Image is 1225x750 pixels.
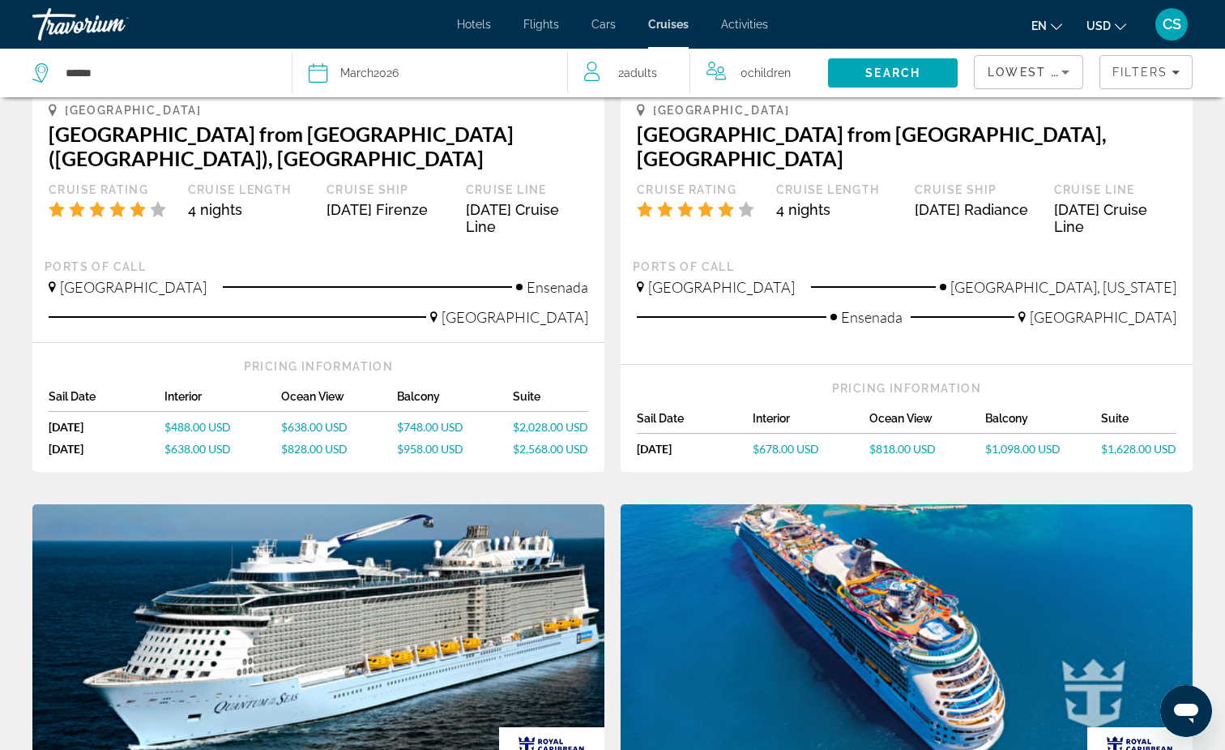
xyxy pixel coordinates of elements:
span: Ensenada [527,278,588,296]
button: Search [828,58,958,88]
div: Cruise Length [188,182,311,197]
span: $958.00 USD [397,442,463,456]
a: Activities [721,18,768,31]
a: Cruises [648,18,689,31]
a: $748.00 USD [397,420,513,434]
mat-select: Sort by [988,62,1069,82]
span: USD [1086,19,1111,32]
div: [DATE] [49,442,164,456]
span: Search [865,66,920,79]
a: $1,098.00 USD [985,442,1101,456]
a: $638.00 USD [281,420,397,434]
a: $2,568.00 USD [513,442,588,456]
span: Filters [1112,66,1167,79]
span: [GEOGRAPHIC_DATA], [US_STATE] [950,278,1176,296]
button: Change language [1031,14,1062,37]
div: Interior [164,390,280,412]
h3: [GEOGRAPHIC_DATA] from [GEOGRAPHIC_DATA], [GEOGRAPHIC_DATA] [637,122,1176,170]
a: $2,028.00 USD [513,420,588,434]
div: Suite [513,390,588,412]
button: Select cruise date [309,49,552,97]
span: $828.00 USD [281,442,348,456]
div: Ocean View [869,412,985,434]
a: $818.00 USD [869,442,985,456]
span: $678.00 USD [753,442,819,456]
div: Sail Date [49,390,164,412]
div: Balcony [985,412,1101,434]
div: 2026 [340,62,399,84]
a: Travorium [32,3,194,45]
div: Cruise Ship [915,182,1038,197]
span: $638.00 USD [164,442,231,456]
span: [GEOGRAPHIC_DATA] [65,104,202,117]
span: CS [1163,16,1181,32]
span: Ensenada [841,308,903,326]
a: $828.00 USD [281,442,397,456]
span: Children [748,66,791,79]
span: [GEOGRAPHIC_DATA] [653,104,790,117]
button: Filters [1099,55,1193,89]
span: [GEOGRAPHIC_DATA] [648,278,795,296]
div: 4 nights [188,201,311,218]
div: Cruise Ship [327,182,450,197]
span: [GEOGRAPHIC_DATA] [60,278,207,296]
h3: [GEOGRAPHIC_DATA] from [GEOGRAPHIC_DATA] ([GEOGRAPHIC_DATA]), [GEOGRAPHIC_DATA] [49,122,588,170]
a: Cars [591,18,616,31]
div: 4 nights [776,201,899,218]
div: [DATE] Radiance [915,201,1038,218]
div: [DATE] Cruise Line [1054,201,1177,235]
div: Ocean View [281,390,397,412]
button: User Menu [1150,7,1193,41]
iframe: Button to launch messaging window [1160,685,1212,737]
span: Lowest Price [988,66,1091,79]
div: Pricing Information [49,359,588,374]
div: Balcony [397,390,513,412]
div: Cruise Rating [637,182,760,197]
div: [DATE] [49,420,164,434]
span: 2 [618,62,657,84]
span: $488.00 USD [164,420,231,434]
a: $958.00 USD [397,442,513,456]
span: $1,098.00 USD [985,442,1061,456]
span: $818.00 USD [869,442,936,456]
div: Suite [1101,412,1176,434]
div: Ports of call [633,259,1180,274]
div: [DATE] [637,442,753,456]
div: [DATE] Cruise Line [466,201,589,235]
button: Travelers: 2 adults, 0 children [568,49,828,97]
a: $1,628.00 USD [1101,442,1176,456]
a: Flights [523,18,559,31]
div: Cruise Rating [49,182,172,197]
span: [GEOGRAPHIC_DATA] [1030,308,1176,326]
div: Cruise Line [466,182,589,197]
a: Hotels [457,18,491,31]
span: $638.00 USD [281,420,348,434]
button: Change currency [1086,14,1126,37]
div: [DATE] Firenze [327,201,450,218]
span: 0 [741,62,791,84]
span: $748.00 USD [397,420,463,434]
span: March [340,66,373,79]
div: Sail Date [637,412,753,434]
a: $638.00 USD [164,442,280,456]
span: en [1031,19,1047,32]
a: $488.00 USD [164,420,280,434]
a: $678.00 USD [753,442,869,456]
div: Interior [753,412,869,434]
div: Ports of call [45,259,592,274]
div: Cruise Length [776,182,899,197]
div: Pricing Information [637,381,1176,396]
div: Cruise Line [1054,182,1177,197]
span: [GEOGRAPHIC_DATA] [442,308,588,326]
input: Select cruise destination [64,61,267,85]
span: Adults [624,66,657,79]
